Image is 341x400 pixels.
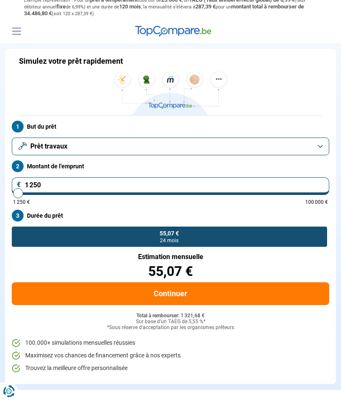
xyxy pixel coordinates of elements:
span: montant total à rembourser de 34.486,80 € [24,3,304,16]
span: fixe [56,3,66,10]
img: TopCompare.be [112,72,229,115]
div: Estimation mensuelle [12,254,329,260]
h1: Simulez votre prêt rapidement [19,57,123,66]
span: 100 000 € [305,200,328,205]
label: But du prêt [12,121,329,132]
button: Continuer [12,282,329,305]
span: 287,39 € [195,3,216,10]
div: 55,07 € [12,265,329,278]
span: Prêt travaux [30,142,67,151]
span: € [17,181,21,188]
button: Menu [10,25,23,38]
span: 55,07 € [160,230,179,236]
div: Total à rembourser: 1 321,68 € [12,313,329,319]
li: Maximisez vos chances de financement grâce à nos experts [12,351,329,360]
div: *Sous réserve d'acceptation par les organismes prêteurs [12,325,329,331]
span: 1 250 € [13,200,30,205]
label: Montant de l'emprunt [12,160,329,172]
li: 100.000+ simulations mensuelles réussies [12,339,329,347]
span: 120 mois [119,3,141,10]
li: Trouvez la meilleure offre personnalisée [12,364,329,373]
label: Durée du prêt [12,210,329,222]
div: Sur base d'un TAEG de 5,55 %* [12,319,329,325]
img: TopCompare [135,26,211,37]
span: 24 mois [160,238,178,243]
button: Prêt travaux [12,138,329,155]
